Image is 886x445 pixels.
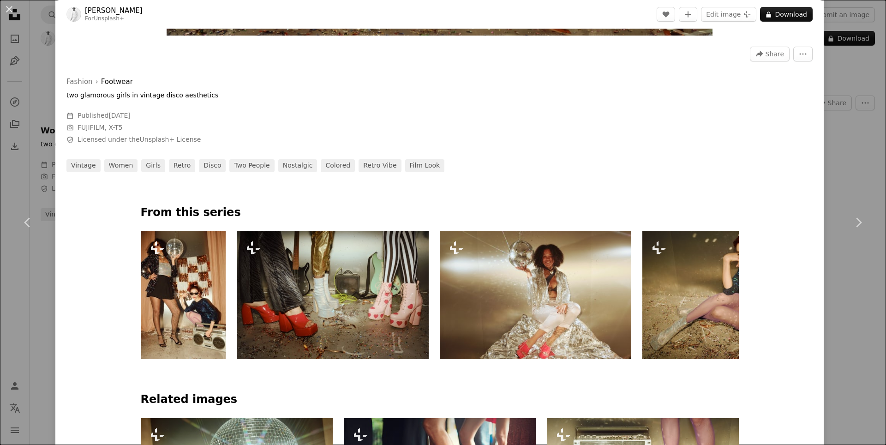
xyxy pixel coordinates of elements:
img: Woman in sparkly outfit holding disco ball [440,231,632,359]
span: Published [78,112,131,119]
a: Footwear [101,76,133,87]
button: Add to Collection [679,7,697,22]
a: colored [321,159,355,172]
div: For [85,15,143,23]
a: People wearing platform shoes and sparkly clothes [237,291,429,299]
a: Unsplash+ License [140,136,201,143]
button: Edit image [701,7,756,22]
a: girls [141,159,165,172]
a: retro [169,159,195,172]
span: Share [766,47,784,61]
button: More Actions [793,47,813,61]
button: Download [760,7,813,22]
div: › [66,76,343,87]
span: Licensed under the [78,135,201,144]
a: Two women in sparkly outfits with disco ball and boombox. [141,291,226,299]
a: Woman in sequined dress with disco ball [642,291,834,299]
a: Fashion [66,76,93,87]
a: retro vibe [359,159,401,172]
img: Go to Andrej Lišakov's profile [66,7,81,22]
a: disco [199,159,226,172]
a: vintage [66,159,101,172]
button: Share this image [750,47,790,61]
h4: Related images [141,392,739,407]
img: Woman in sequined dress with disco ball [642,231,834,359]
a: Unsplash+ [94,15,124,22]
p: two glamorous girls in vintage disco aesthetics [66,91,218,100]
a: film look [405,159,445,172]
a: nostalgic [278,159,317,172]
button: FUJIFILM, X-T5 [78,123,123,132]
a: [PERSON_NAME] [85,6,143,15]
button: Like [657,7,675,22]
img: Two women in sparkly outfits with disco ball and boombox. [141,231,226,359]
a: Next [831,178,886,267]
a: Woman in sparkly outfit holding disco ball [440,291,632,299]
time: September 22, 2025 at 8:14:53 PM GMT+3 [108,112,130,119]
img: People wearing platform shoes and sparkly clothes [237,231,429,359]
a: women [104,159,138,172]
p: From this series [141,205,739,220]
a: two people [229,159,274,172]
